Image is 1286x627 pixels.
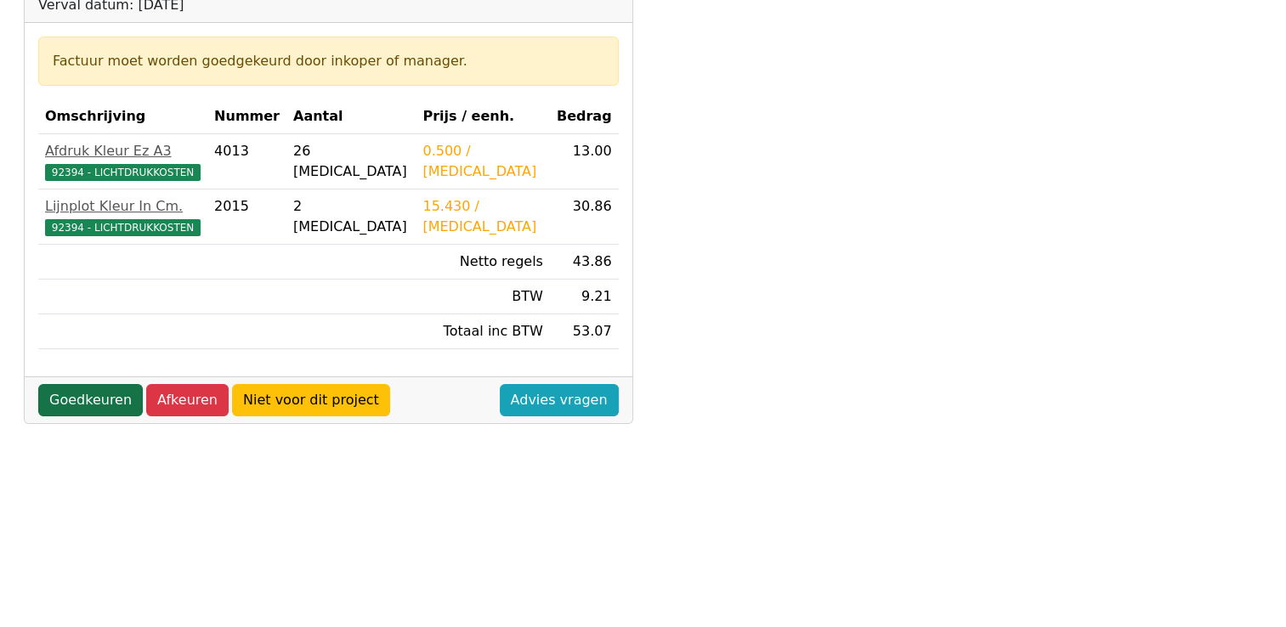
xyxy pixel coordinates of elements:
[207,134,286,189] td: 4013
[207,189,286,245] td: 2015
[38,99,207,134] th: Omschrijving
[550,314,619,349] td: 53.07
[45,141,201,182] a: Afdruk Kleur Ez A392394 - LICHTDRUKKOSTEN
[232,384,390,416] a: Niet voor dit project
[286,99,416,134] th: Aantal
[422,196,542,237] div: 15.430 / [MEDICAL_DATA]
[293,196,409,237] div: 2 [MEDICAL_DATA]
[416,314,549,349] td: Totaal inc BTW
[45,164,201,181] span: 92394 - LICHTDRUKKOSTEN
[53,51,604,71] div: Factuur moet worden goedgekeurd door inkoper of manager.
[45,196,201,237] a: Lijnplot Kleur In Cm.92394 - LICHTDRUKKOSTEN
[422,141,542,182] div: 0.500 / [MEDICAL_DATA]
[550,99,619,134] th: Bedrag
[550,189,619,245] td: 30.86
[207,99,286,134] th: Nummer
[38,384,143,416] a: Goedkeuren
[416,280,549,314] td: BTW
[550,134,619,189] td: 13.00
[500,384,619,416] a: Advies vragen
[550,245,619,280] td: 43.86
[293,141,409,182] div: 26 [MEDICAL_DATA]
[550,280,619,314] td: 9.21
[416,99,549,134] th: Prijs / eenh.
[45,141,201,161] div: Afdruk Kleur Ez A3
[45,196,201,217] div: Lijnplot Kleur In Cm.
[146,384,229,416] a: Afkeuren
[45,219,201,236] span: 92394 - LICHTDRUKKOSTEN
[416,245,549,280] td: Netto regels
